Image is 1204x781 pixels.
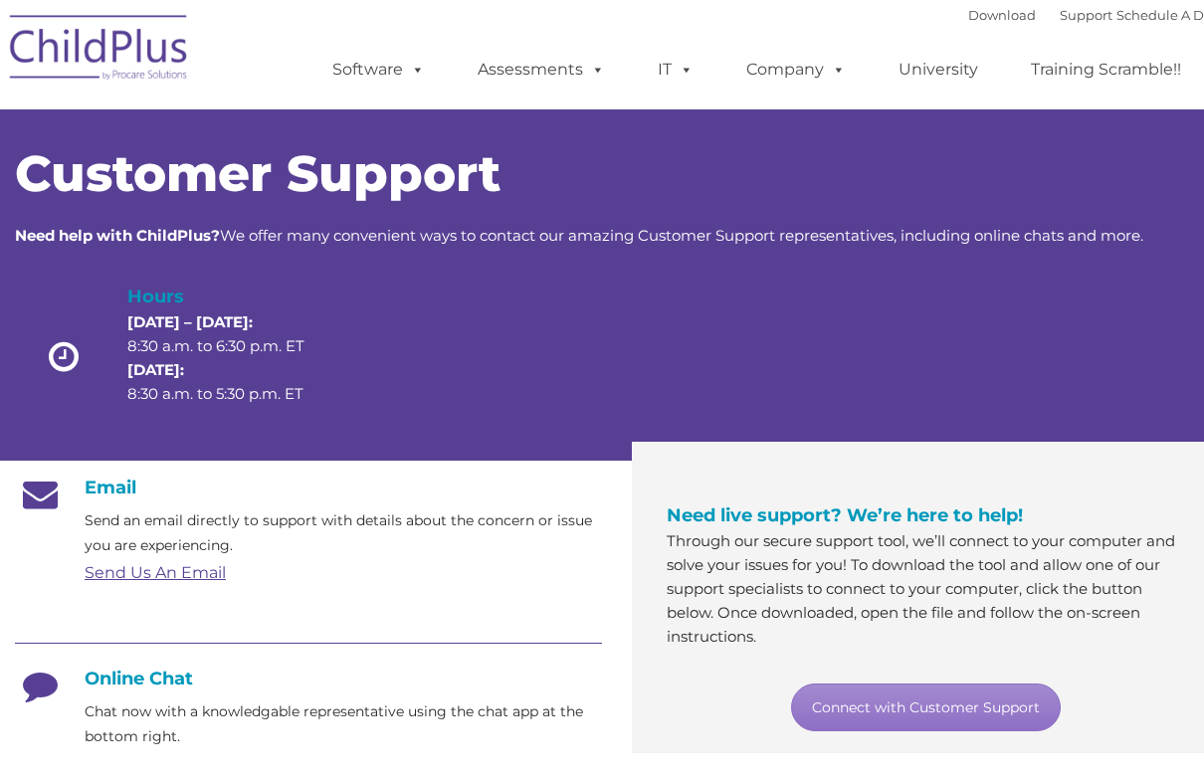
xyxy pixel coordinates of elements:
p: 8:30 a.m. to 6:30 p.m. ET 8:30 a.m. to 5:30 p.m. ET [127,310,332,406]
strong: [DATE] – [DATE]: [127,312,253,331]
a: Software [312,50,445,90]
span: We offer many convenient ways to contact our amazing Customer Support representatives, including ... [15,226,1143,245]
span: Customer Support [15,143,501,204]
h4: Online Chat [15,668,602,689]
span: Need live support? We’re here to help! [667,504,1023,526]
p: Through our secure support tool, we’ll connect to your computer and solve your issues for you! To... [667,529,1184,649]
a: Assessments [458,50,625,90]
a: Training Scramble!! [1011,50,1201,90]
strong: [DATE]: [127,360,184,379]
p: Chat now with a knowledgable representative using the chat app at the bottom right. [85,699,602,749]
a: Download [968,7,1036,23]
strong: Need help with ChildPlus? [15,226,220,245]
a: Support [1060,7,1112,23]
p: Send an email directly to support with details about the concern or issue you are experiencing. [85,508,602,558]
h4: Hours [127,283,332,310]
a: Send Us An Email [85,563,226,582]
a: Company [726,50,866,90]
a: IT [638,50,713,90]
a: University [879,50,998,90]
h4: Email [15,477,602,498]
a: Connect with Customer Support [791,683,1061,731]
